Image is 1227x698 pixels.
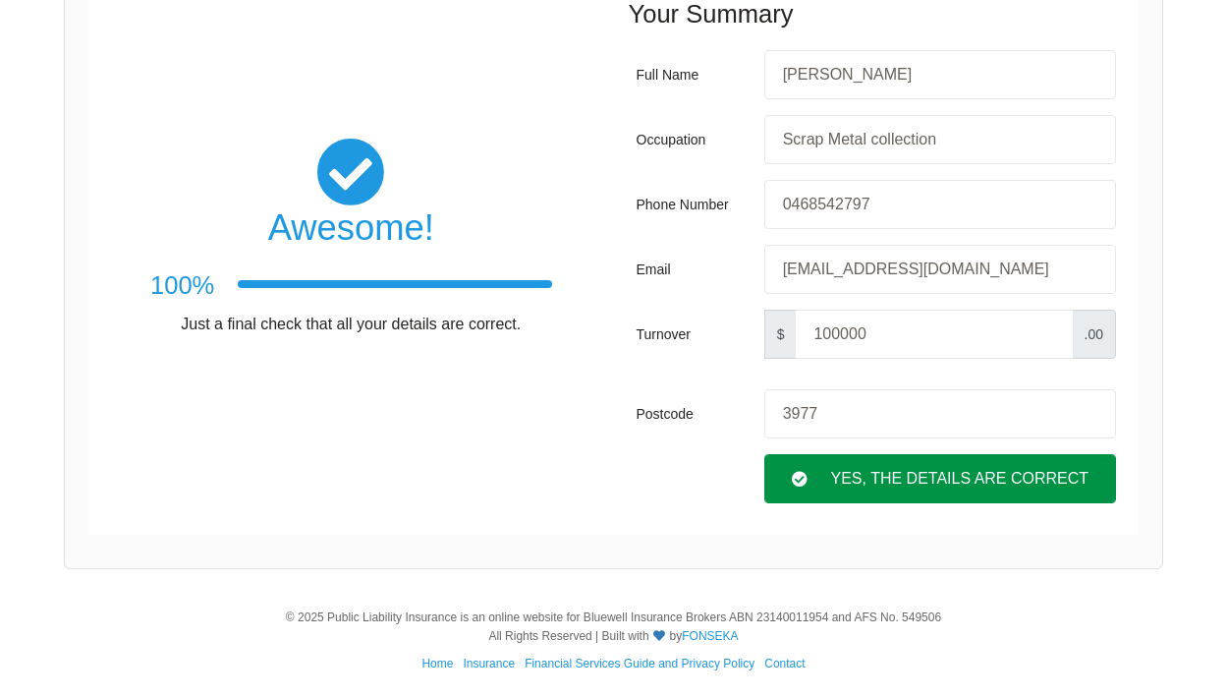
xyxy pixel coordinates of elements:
[637,310,756,359] div: Turnover
[150,314,552,335] p: Just a final check that all your details are correct.
[421,657,453,670] a: Home
[463,657,515,670] a: Insurance
[764,50,1116,99] input: Your first and last names
[1072,310,1116,359] span: .00
[150,206,552,250] h2: Awesome!
[150,268,214,304] h3: 100%
[682,629,738,643] a: FONSEKA
[764,657,805,670] a: Contact
[637,115,756,164] div: Occupation
[637,245,756,294] div: Email
[796,310,1072,359] input: Your turnover
[764,454,1116,503] div: Yes, The Details are correct
[637,389,756,438] div: Postcode
[764,245,1116,294] input: Your email
[764,389,1116,438] input: Your postcode
[764,180,1116,229] input: Your phone number, eg: +61xxxxxxxxxx / 0xxxxxxxxx
[764,115,1116,164] input: Your occupation
[525,657,754,670] a: Financial Services Guide and Privacy Policy
[637,50,756,99] div: Full Name
[764,310,798,359] span: $
[637,180,756,229] div: Phone Number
